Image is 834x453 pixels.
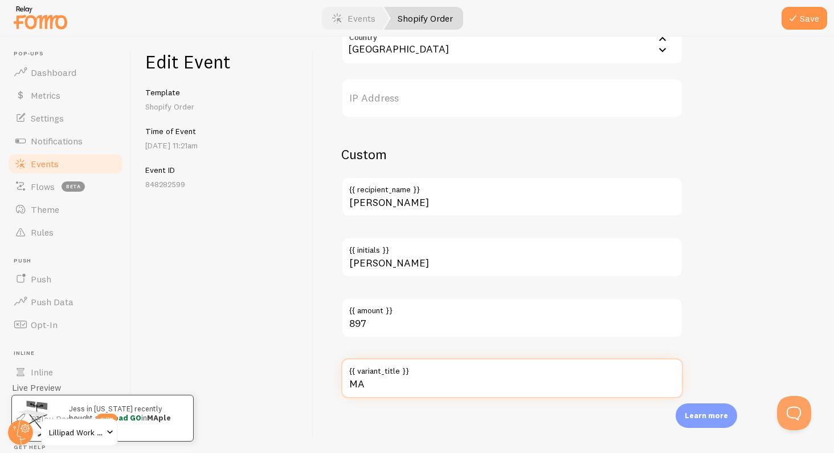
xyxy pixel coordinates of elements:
span: Metrics [31,90,60,101]
p: 848282599 [145,179,300,190]
h5: Event ID [145,165,300,175]
span: Get Help [14,444,124,451]
span: Events [31,158,59,169]
iframe: Help Scout Beacon - Open [777,396,811,430]
a: Metrics [7,84,124,107]
label: {{ recipient_name }} [341,177,683,196]
a: Inline [7,361,124,383]
a: Settings [7,107,124,130]
a: Opt-In [7,313,124,336]
a: Notifications [7,130,124,152]
label: IP Address [341,78,683,118]
span: Push [31,273,51,285]
span: Inline [14,350,124,357]
a: Rules [7,221,124,244]
span: Rules [31,226,54,238]
span: Settings [31,112,64,124]
span: Lillipad Work Solutions [49,426,103,439]
a: Lillipad Work Solutions [41,419,118,446]
a: Relay Persona new [7,407,124,430]
span: Flows [31,181,55,192]
h5: Time of Event [145,126,300,136]
a: Dashboard [7,61,124,84]
span: Pop-ups [14,50,124,58]
span: Dashboard [31,67,76,78]
p: Shopify Order [145,101,300,112]
span: Opt-In [31,319,58,330]
span: beta [62,181,85,192]
label: {{ amount }} [341,298,683,317]
label: {{ initials }} [341,237,683,257]
span: Inline [31,366,53,378]
p: Learn more [685,410,728,421]
h2: Custom [341,145,683,163]
a: Flows beta [7,175,124,198]
span: Push Data [31,296,73,308]
a: Push Data [7,290,124,313]
a: Events [7,152,124,175]
span: Push [14,257,124,265]
span: new [96,414,117,424]
span: Theme [31,204,59,215]
p: [DATE] 11:21am [145,140,300,151]
label: {{ variant_title }} [341,358,683,378]
img: fomo-relay-logo-orange.svg [12,3,69,32]
span: Notifications [31,135,83,147]
a: Theme [7,198,124,221]
a: Push [7,268,124,290]
h5: Template [145,87,300,98]
span: Relay Persona [31,413,89,424]
h1: Edit Event [145,50,300,74]
div: Learn more [676,403,737,428]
